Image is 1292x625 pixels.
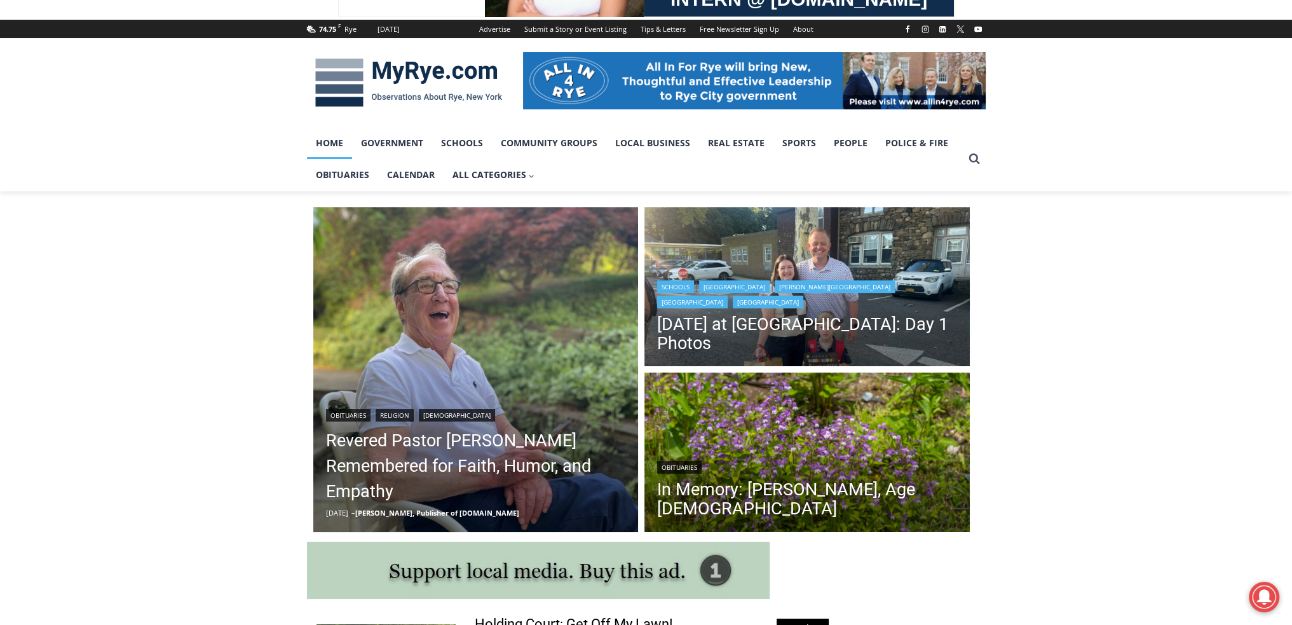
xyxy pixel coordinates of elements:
[444,159,544,191] button: Child menu of All Categories
[307,159,378,191] a: Obituaries
[876,127,957,159] a: Police & Fire
[313,207,639,533] a: Read More Revered Pastor Donald Poole Jr. Remembered for Faith, Humor, and Empathy
[307,542,770,599] img: support local media, buy this ad
[693,20,786,38] a: Free Newsletter Sign Up
[634,20,693,38] a: Tips & Letters
[918,22,933,37] a: Instagram
[699,280,770,293] a: [GEOGRAPHIC_DATA]
[492,127,606,159] a: Community Groups
[377,24,400,35] div: [DATE]
[963,148,986,170] button: View Search Form
[644,207,970,370] img: (PHOTO: Henry arrived for his first day of Kindergarten at Midland Elementary School. He likes cu...
[825,127,876,159] a: People
[332,127,589,155] span: Intern @ [DOMAIN_NAME]
[517,20,634,38] a: Submit a Story or Event Listing
[657,278,957,308] div: | | | |
[419,409,495,422] a: [DEMOGRAPHIC_DATA]
[313,207,639,533] img: Obituary - Donald Poole - 2
[606,127,699,159] a: Local Business
[307,50,510,116] img: MyRye.com
[4,131,125,179] span: Open Tues. - Sun. [PHONE_NUMBER]
[657,480,957,518] a: In Memory: [PERSON_NAME], Age [DEMOGRAPHIC_DATA]
[326,508,348,518] time: [DATE]
[319,24,336,34] span: 74.75
[775,280,895,293] a: [PERSON_NAME][GEOGRAPHIC_DATA]
[1,128,128,158] a: Open Tues. - Sun. [PHONE_NUMBER]
[657,280,694,293] a: Schools
[326,428,626,504] a: Revered Pastor [PERSON_NAME] Remembered for Faith, Humor, and Empathy
[432,127,492,159] a: Schools
[733,296,803,308] a: [GEOGRAPHIC_DATA]
[344,24,357,35] div: Rye
[523,52,986,109] img: All in for Rye
[352,127,432,159] a: Government
[131,79,187,152] div: "...watching a master [PERSON_NAME] chef prepare an omakase meal is fascinating dinner theater an...
[953,22,968,37] a: X
[326,409,371,422] a: Obituaries
[378,159,444,191] a: Calendar
[786,20,820,38] a: About
[321,1,601,123] div: "At the 10am stand-up meeting, each intern gets a chance to take [PERSON_NAME] and the other inte...
[307,127,963,191] nav: Primary Navigation
[970,22,986,37] a: YouTube
[935,22,950,37] a: Linkedin
[644,373,970,535] a: Read More In Memory: Adele Arrigale, Age 90
[657,315,957,353] a: [DATE] at [GEOGRAPHIC_DATA]: Day 1 Photos
[338,22,341,29] span: F
[644,373,970,535] img: (PHOTO: Kim Eierman of EcoBeneficial designed and oversaw the installation of native plant beds f...
[472,20,820,38] nav: Secondary Navigation
[351,508,355,518] span: –
[699,127,773,159] a: Real Estate
[900,22,915,37] a: Facebook
[657,296,728,308] a: [GEOGRAPHIC_DATA]
[326,406,626,422] div: | |
[307,127,352,159] a: Home
[657,461,702,474] a: Obituaries
[773,127,825,159] a: Sports
[644,207,970,370] a: Read More First Day of School at Rye City Schools: Day 1 Photos
[306,123,616,158] a: Intern @ [DOMAIN_NAME]
[355,508,519,518] a: [PERSON_NAME], Publisher of [DOMAIN_NAME]
[376,409,414,422] a: Religion
[472,20,517,38] a: Advertise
